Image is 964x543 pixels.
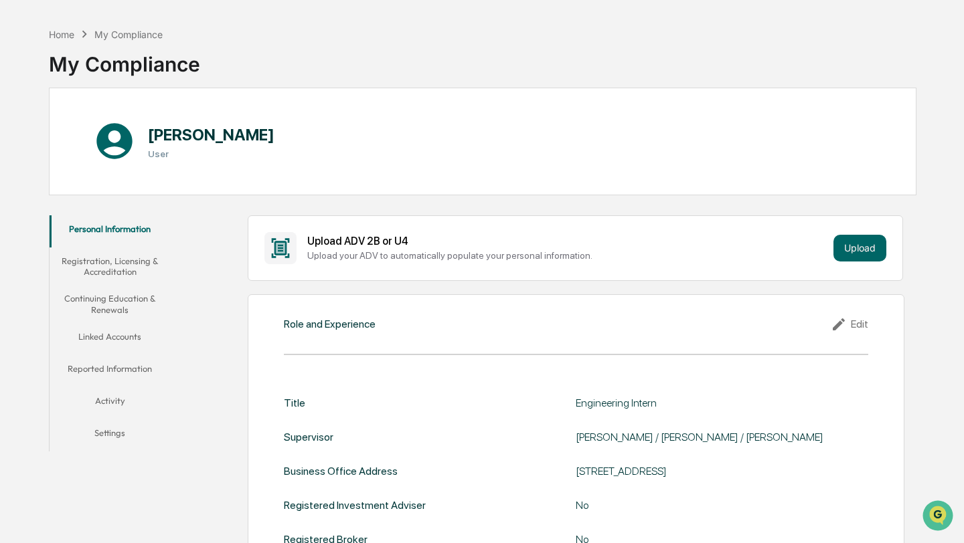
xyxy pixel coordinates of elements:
a: 🔎Data Lookup [8,189,90,213]
h1: [PERSON_NAME] [148,125,274,144]
div: No [576,499,868,512]
div: Edit [831,316,868,332]
div: Registered Investment Adviser [284,499,426,512]
span: Pylon [133,227,162,237]
div: Upload your ADV to automatically populate your personal information. [307,250,828,261]
div: secondary tabs example [50,215,170,451]
iframe: Open customer support [921,499,957,535]
a: 🗄️Attestations [92,163,171,187]
div: 🖐️ [13,170,24,181]
button: Personal Information [50,215,170,247]
div: Home [49,29,74,40]
button: Continuing Education & Renewals [50,285,170,323]
div: 🗄️ [97,170,108,181]
p: How can we help? [13,28,244,49]
button: Upload [833,235,886,261]
div: Title [284,397,305,409]
div: [PERSON_NAME] / [PERSON_NAME] / [PERSON_NAME] [576,431,868,443]
div: Start new chat [46,102,220,116]
div: Engineering Intern [576,397,868,409]
span: Data Lookup [27,194,84,207]
button: Settings [50,419,170,451]
a: Powered byPylon [94,226,162,237]
span: Preclearance [27,169,86,182]
button: Activity [50,387,170,419]
div: Role and Experience [284,318,376,330]
h3: User [148,148,274,159]
button: Registration, Licensing & Accreditation [50,247,170,286]
span: Attestations [110,169,166,182]
div: 🔎 [13,195,24,206]
div: We're available if you need us! [46,116,169,126]
a: 🖐️Preclearance [8,163,92,187]
div: Business Office Address [284,465,398,477]
div: Upload ADV 2B or U4 [307,235,828,247]
img: 1746055101610-c473b297-6a78-478c-a979-82029cc54cd1 [13,102,37,126]
button: Linked Accounts [50,323,170,355]
div: Supervisor [284,431,333,443]
button: Reported Information [50,355,170,387]
button: Start new chat [228,106,244,122]
div: [STREET_ADDRESS] [576,465,868,477]
div: My Compliance [94,29,163,40]
div: My Compliance [49,41,200,76]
